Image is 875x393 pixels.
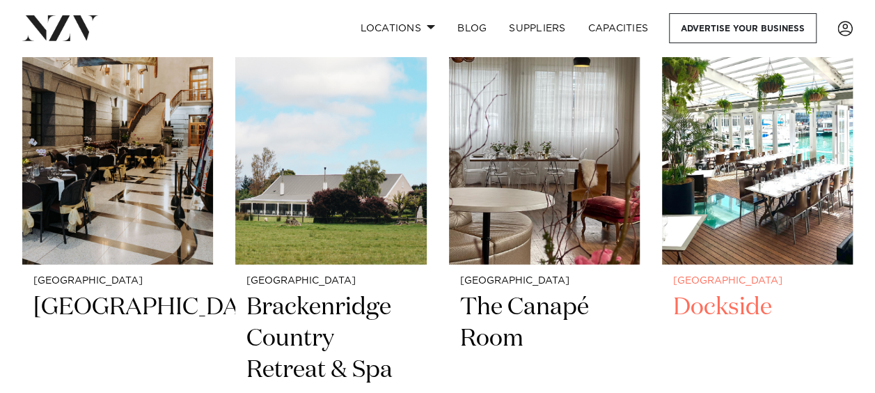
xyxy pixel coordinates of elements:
small: [GEOGRAPHIC_DATA] [33,276,202,286]
small: [GEOGRAPHIC_DATA] [460,276,629,286]
a: Locations [349,13,446,43]
small: [GEOGRAPHIC_DATA] [673,276,842,286]
h2: The Canapé Room [460,292,629,386]
h2: [GEOGRAPHIC_DATA] [33,292,202,386]
h2: Brackenridge Country Retreat & Spa [246,292,415,386]
a: SUPPLIERS [498,13,576,43]
img: nzv-logo.png [22,15,98,40]
h2: Dockside [673,292,842,386]
a: Capacities [577,13,660,43]
a: BLOG [446,13,498,43]
a: Advertise your business [669,13,817,43]
small: [GEOGRAPHIC_DATA] [246,276,415,286]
